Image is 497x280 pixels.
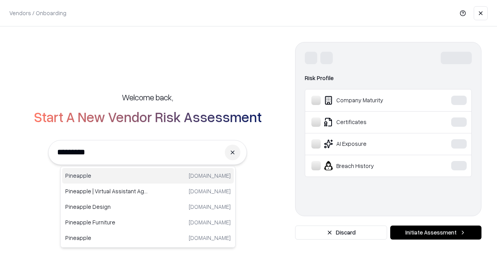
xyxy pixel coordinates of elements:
[65,171,148,180] p: Pineapple
[311,161,427,170] div: Breach History
[189,203,231,211] p: [DOMAIN_NAME]
[295,226,387,240] button: Discard
[189,171,231,180] p: [DOMAIN_NAME]
[390,226,481,240] button: Initiate Assessment
[311,96,427,105] div: Company Maturity
[34,109,262,124] h2: Start A New Vendor Risk Assessment
[65,234,148,242] p: Pineapple
[311,117,427,127] div: Certificates
[122,92,173,103] h5: Welcome back,
[60,166,236,248] div: Suggestions
[189,234,231,242] p: [DOMAIN_NAME]
[65,218,148,226] p: Pineapple Furniture
[65,203,148,211] p: Pineapple Design
[189,218,231,226] p: [DOMAIN_NAME]
[311,139,427,149] div: AI Exposure
[189,187,231,195] p: [DOMAIN_NAME]
[9,9,66,17] p: Vendors / Onboarding
[305,73,472,83] div: Risk Profile
[65,187,148,195] p: Pineapple | Virtual Assistant Agency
